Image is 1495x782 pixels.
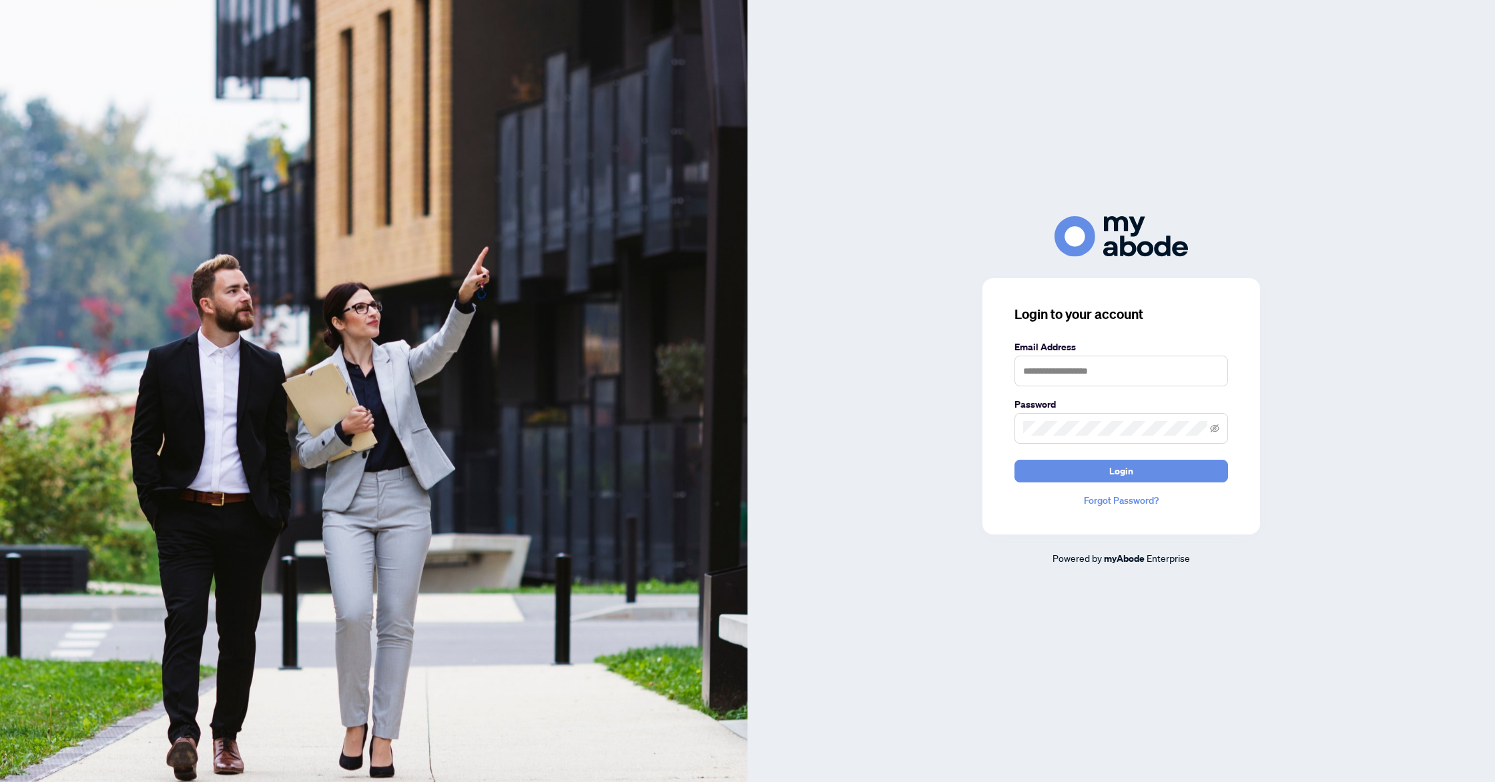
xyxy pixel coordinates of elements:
span: eye-invisible [1210,424,1219,433]
label: Password [1014,397,1228,412]
a: Forgot Password? [1014,493,1228,508]
a: myAbode [1104,551,1145,566]
img: ma-logo [1055,216,1188,257]
span: Powered by [1053,552,1102,564]
span: Login [1109,460,1133,482]
label: Email Address [1014,340,1228,354]
button: Login [1014,460,1228,482]
h3: Login to your account [1014,305,1228,324]
span: Enterprise [1147,552,1190,564]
